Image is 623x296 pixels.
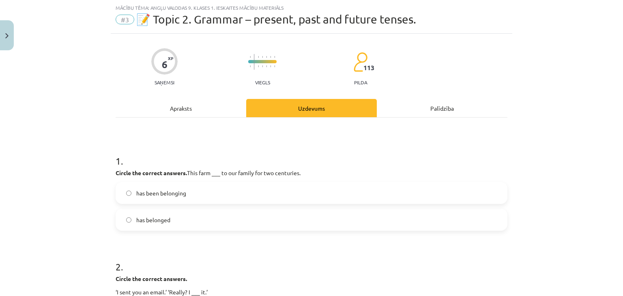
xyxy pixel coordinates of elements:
img: icon-short-line-57e1e144782c952c97e751825c79c345078a6d821885a25fce030b3d8c18986b.svg [266,56,267,58]
span: XP [168,56,173,60]
img: icon-short-line-57e1e144782c952c97e751825c79c345078a6d821885a25fce030b3d8c18986b.svg [250,65,251,67]
img: icon-short-line-57e1e144782c952c97e751825c79c345078a6d821885a25fce030b3d8c18986b.svg [270,65,271,67]
img: icon-short-line-57e1e144782c952c97e751825c79c345078a6d821885a25fce030b3d8c18986b.svg [250,56,251,58]
div: Mācību tēma: Angļu valodas 9. klases 1. ieskaites mācību materiāls [116,5,507,11]
img: icon-short-line-57e1e144782c952c97e751825c79c345078a6d821885a25fce030b3d8c18986b.svg [258,56,259,58]
img: icon-short-line-57e1e144782c952c97e751825c79c345078a6d821885a25fce030b3d8c18986b.svg [266,65,267,67]
img: icon-short-line-57e1e144782c952c97e751825c79c345078a6d821885a25fce030b3d8c18986b.svg [270,56,271,58]
p: pilda [354,79,367,85]
p: Saņemsi [151,79,178,85]
img: icon-short-line-57e1e144782c952c97e751825c79c345078a6d821885a25fce030b3d8c18986b.svg [262,56,263,58]
div: Palīdzība [377,99,507,117]
input: has belonged [126,217,131,223]
h1: 1 . [116,141,507,166]
b: Circle the correct answers. [116,275,187,282]
img: icon-short-line-57e1e144782c952c97e751825c79c345078a6d821885a25fce030b3d8c18986b.svg [274,56,275,58]
img: icon-short-line-57e1e144782c952c97e751825c79c345078a6d821885a25fce030b3d8c18986b.svg [262,65,263,67]
span: has been belonging [136,189,186,197]
div: Apraksts [116,99,246,117]
img: students-c634bb4e5e11cddfef0936a35e636f08e4e9abd3cc4e673bd6f9a4125e45ecb1.svg [353,52,367,72]
span: 113 [363,64,374,71]
img: icon-long-line-d9ea69661e0d244f92f715978eff75569469978d946b2353a9bb055b3ed8787d.svg [254,54,255,70]
div: 6 [162,59,168,70]
b: Circle the correct answers. [116,169,187,176]
span: #3 [116,15,134,24]
img: icon-short-line-57e1e144782c952c97e751825c79c345078a6d821885a25fce030b3d8c18986b.svg [274,65,275,67]
p: Viegls [255,79,270,85]
div: Uzdevums [246,99,377,117]
span: has belonged [136,216,170,224]
input: has been belonging [126,191,131,196]
img: icon-close-lesson-0947bae3869378f0d4975bcd49f059093ad1ed9edebbc8119c70593378902aed.svg [5,33,9,39]
p: This farm ___ to our family for two centuries. [116,169,507,177]
img: icon-short-line-57e1e144782c952c97e751825c79c345078a6d821885a25fce030b3d8c18986b.svg [258,65,259,67]
span: 📝 Topic 2. Grammar – present, past and future tenses. [136,13,416,26]
h1: 2 . [116,247,507,272]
